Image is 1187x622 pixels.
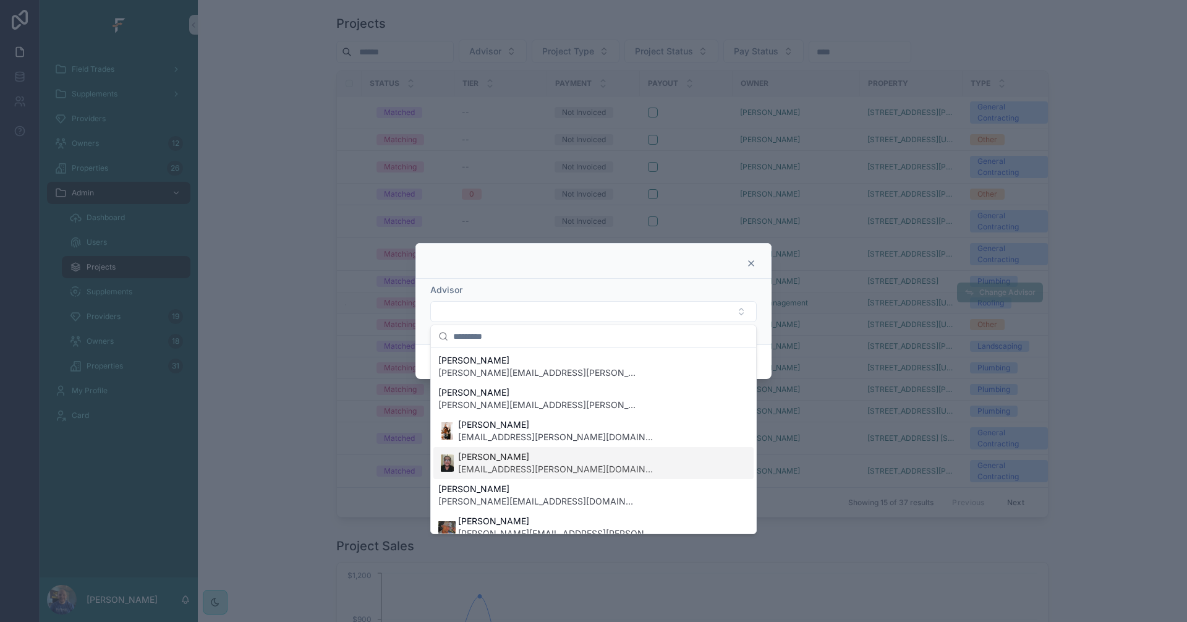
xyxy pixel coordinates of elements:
[458,431,656,443] span: [EMAIL_ADDRESS][PERSON_NAME][DOMAIN_NAME]
[438,386,636,399] span: [PERSON_NAME]
[431,348,756,534] div: Suggestions
[458,527,656,540] span: [PERSON_NAME][EMAIL_ADDRESS][PERSON_NAME][DOMAIN_NAME]
[458,515,656,527] span: [PERSON_NAME]
[438,483,636,495] span: [PERSON_NAME]
[438,399,636,411] span: [PERSON_NAME][EMAIL_ADDRESS][PERSON_NAME][DOMAIN_NAME]
[438,495,636,508] span: [PERSON_NAME][EMAIL_ADDRESS][DOMAIN_NAME]
[438,354,636,367] span: [PERSON_NAME]
[438,367,636,379] span: [PERSON_NAME][EMAIL_ADDRESS][PERSON_NAME][DOMAIN_NAME]
[430,301,757,322] button: Select Button
[430,284,462,295] span: Advisor
[458,419,656,431] span: [PERSON_NAME]
[458,463,656,475] span: [EMAIL_ADDRESS][PERSON_NAME][DOMAIN_NAME]
[458,451,656,463] span: [PERSON_NAME]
